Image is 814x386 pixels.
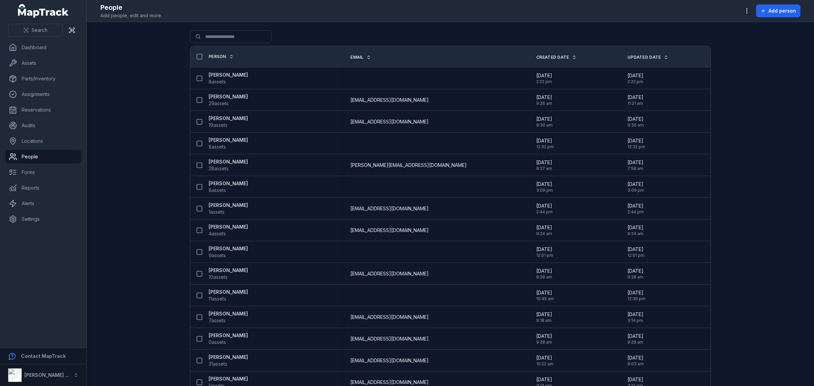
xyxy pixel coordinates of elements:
[5,166,81,179] a: Forms
[32,27,47,34] span: Search
[536,166,552,171] span: 9:27 am
[536,289,554,296] span: [DATE]
[350,205,429,212] span: [EMAIL_ADDRESS][DOMAIN_NAME]
[536,202,553,209] span: [DATE]
[536,94,552,106] time: 3/4/2025, 9:26:03 AM
[5,181,81,195] a: Reports
[536,94,552,101] span: [DATE]
[209,332,248,339] strong: [PERSON_NAME]
[536,122,553,128] span: 9:30 am
[627,253,644,258] span: 12:01 pm
[627,181,644,193] time: 8/8/2025, 3:09:04 PM
[536,231,552,236] span: 9:24 am
[536,116,553,128] time: 6/4/2025, 9:30:08 AM
[536,181,553,188] span: [DATE]
[536,354,554,361] span: [DATE]
[209,289,248,295] strong: [PERSON_NAME]
[627,101,643,106] span: 11:21 am
[209,310,248,317] strong: [PERSON_NAME]
[209,158,248,172] a: [PERSON_NAME]28assets
[627,159,643,171] time: 8/1/2025, 7:58:22 AM
[209,180,248,194] a: [PERSON_NAME]8assets
[536,340,552,345] span: 9:28 am
[627,94,643,101] span: [DATE]
[350,55,371,60] a: Email
[209,267,248,281] a: [PERSON_NAME]10assets
[209,158,248,165] strong: [PERSON_NAME]
[209,317,226,324] span: 7 assets
[536,55,569,60] span: Created Date
[756,4,800,17] button: Add person
[536,72,552,79] span: [DATE]
[536,116,553,122] span: [DATE]
[350,357,429,364] span: [EMAIL_ADDRESS][DOMAIN_NAME]
[209,54,226,59] span: Person
[350,162,467,169] span: [PERSON_NAME][EMAIL_ADDRESS][DOMAIN_NAME]
[536,246,553,258] time: 7/10/2025, 12:01:41 PM
[209,100,229,107] span: 29 assets
[627,209,644,215] span: 2:44 pm
[209,137,248,143] strong: [PERSON_NAME]
[209,202,248,209] strong: [PERSON_NAME]
[209,245,248,252] strong: [PERSON_NAME]
[536,72,552,84] time: 8/20/2025, 2:22:10 PM
[536,137,554,144] span: [DATE]
[769,7,796,14] span: Add person
[350,227,429,234] span: [EMAIL_ADDRESS][DOMAIN_NAME]
[627,137,645,150] time: 6/6/2025, 12:32:38 PM
[627,79,643,84] span: 2:22 pm
[536,289,554,302] time: 2/19/2025, 10:45:57 AM
[536,224,552,236] time: 5/12/2025, 9:24:05 AM
[627,224,643,231] span: [DATE]
[209,180,248,187] strong: [PERSON_NAME]
[536,311,552,318] span: [DATE]
[21,353,66,359] strong: Contact MapTrack
[627,274,643,280] span: 9:28 am
[627,340,643,345] span: 9:28 am
[5,72,81,85] a: Parts/Inventory
[536,159,552,171] time: 3/4/2025, 9:27:41 AM
[536,296,554,302] span: 10:45 am
[209,289,248,302] a: [PERSON_NAME]11assets
[209,93,248,107] a: [PERSON_NAME]29assets
[209,115,248,122] strong: [PERSON_NAME]
[627,55,668,60] a: Updated Date
[209,224,248,230] strong: [PERSON_NAME]
[8,24,63,37] button: Search
[209,72,248,78] strong: [PERSON_NAME]
[24,372,72,378] strong: [PERSON_NAME] Air
[627,202,644,215] time: 6/13/2025, 2:44:57 PM
[209,187,226,194] span: 8 assets
[627,116,644,128] time: 6/4/2025, 9:30:08 AM
[536,55,577,60] a: Created Date
[536,101,552,106] span: 9:26 am
[209,245,248,259] a: [PERSON_NAME]9assets
[350,97,429,103] span: [EMAIL_ADDRESS][DOMAIN_NAME]
[536,137,554,150] time: 6/6/2025, 12:32:38 PM
[627,268,643,274] span: [DATE]
[536,268,552,274] span: [DATE]
[209,54,234,59] a: Person
[209,209,225,215] span: 1 assets
[536,253,553,258] span: 12:01 pm
[627,268,643,280] time: 3/4/2025, 9:28:25 AM
[536,224,552,231] span: [DATE]
[209,93,248,100] strong: [PERSON_NAME]
[209,252,226,259] span: 9 assets
[209,310,248,324] a: [PERSON_NAME]7assets
[350,314,429,321] span: [EMAIL_ADDRESS][DOMAIN_NAME]
[350,270,429,277] span: [EMAIL_ADDRESS][DOMAIN_NAME]
[536,354,554,367] time: 2/18/2025, 10:22:17 AM
[536,159,552,166] span: [DATE]
[536,311,552,323] time: 3/4/2025, 9:18:30 AM
[209,375,248,382] strong: [PERSON_NAME]
[536,268,552,280] time: 3/4/2025, 9:28:25 AM
[350,118,429,125] span: [EMAIL_ADDRESS][DOMAIN_NAME]
[209,202,248,215] a: [PERSON_NAME]1assets
[209,122,228,129] span: 19 assets
[627,55,661,60] span: Updated Date
[627,159,643,166] span: [DATE]
[627,354,644,361] span: [DATE]
[627,72,643,79] span: [DATE]
[627,296,645,302] span: 12:30 pm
